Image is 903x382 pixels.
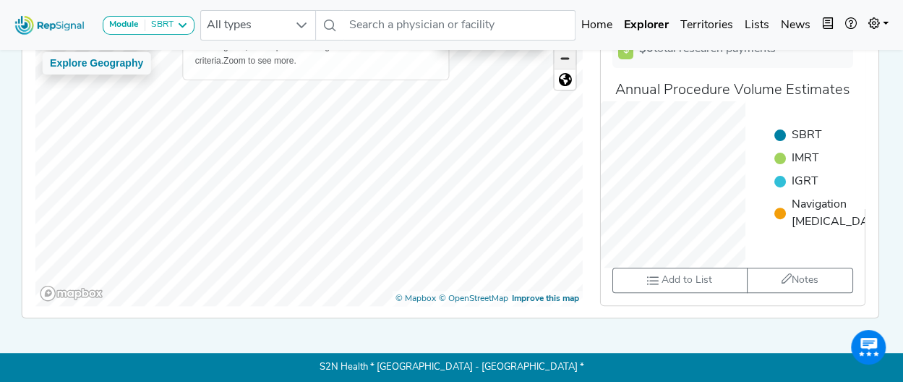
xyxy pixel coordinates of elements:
[35,20,590,315] canvas: Map
[662,273,712,288] span: Add to List
[439,294,508,303] a: OpenStreetMap
[575,11,618,40] a: Home
[103,16,194,35] button: ModuleSBRT
[48,353,855,382] p: S2N Health * [GEOGRAPHIC_DATA] - [GEOGRAPHIC_DATA] *
[555,69,575,90] span: Reset zoom
[774,173,886,190] li: IGRT
[555,69,575,90] button: Reset bearing to north
[739,11,775,40] a: Lists
[612,80,853,101] div: Annual Procedure Volume Estimates
[618,11,675,40] a: Explorer
[39,285,103,302] a: Mapbox logo
[395,294,436,303] a: Mapbox
[201,11,288,40] span: All types
[612,268,747,293] button: Add to List
[555,48,575,69] button: Zoom out
[746,268,852,293] button: Notes
[675,11,739,40] a: Territories
[343,10,575,41] input: Search a physician or facility
[512,294,579,303] a: Map feedback
[775,11,816,40] a: News
[816,11,839,40] button: Intel Book
[223,56,296,66] span: Zoom to see more.
[612,268,853,293] div: toolbar
[774,150,886,167] li: IMRT
[774,127,886,144] li: SBRT
[42,52,151,75] button: Explore Geography
[145,20,174,31] div: SBRT
[109,20,139,29] strong: Module
[792,275,818,286] span: Notes
[774,196,886,231] li: Navigation [MEDICAL_DATA]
